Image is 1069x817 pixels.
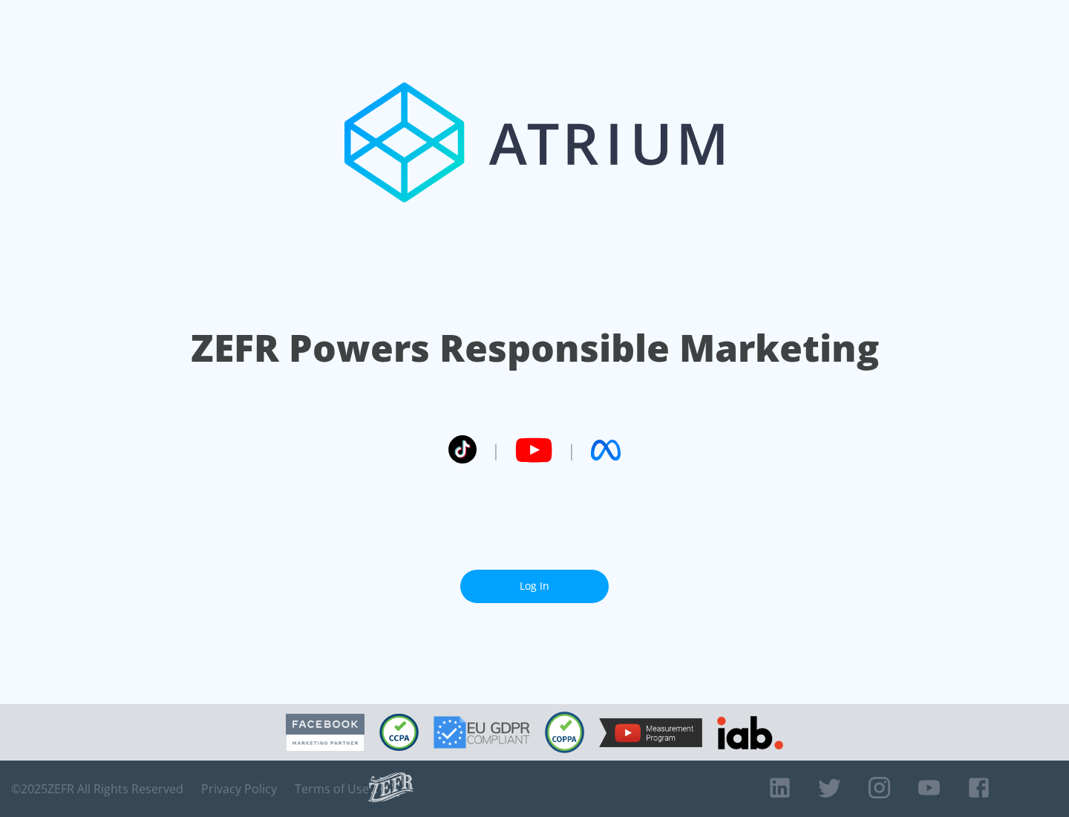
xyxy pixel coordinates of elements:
h1: ZEFR Powers Responsible Marketing [191,322,879,374]
img: CCPA Compliant [379,714,419,751]
img: IAB [717,716,783,749]
img: Facebook Marketing Partner [286,714,364,752]
img: COPPA Compliant [545,712,584,753]
span: | [567,439,576,461]
span: © 2025 ZEFR All Rights Reserved [11,781,183,796]
a: Log In [460,570,609,603]
img: GDPR Compliant [434,716,530,749]
img: YouTube Measurement Program [599,718,702,747]
span: | [491,439,500,461]
a: Terms of Use [295,781,369,796]
a: Privacy Policy [201,781,277,796]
